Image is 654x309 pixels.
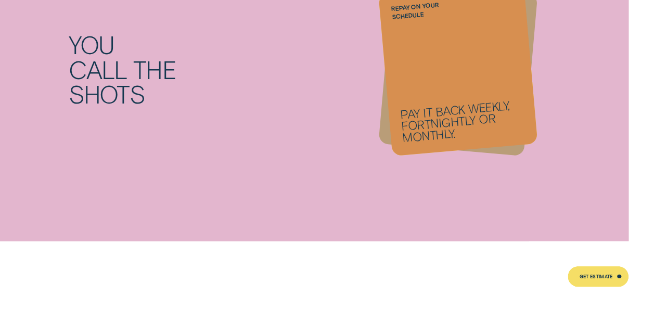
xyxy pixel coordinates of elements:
h2: You call the shots [65,32,327,106]
p: Pay it back weekly, fortnightly or monthly. [400,99,525,144]
div: You call the shots [69,32,323,106]
a: Get Estimate [568,266,629,287]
